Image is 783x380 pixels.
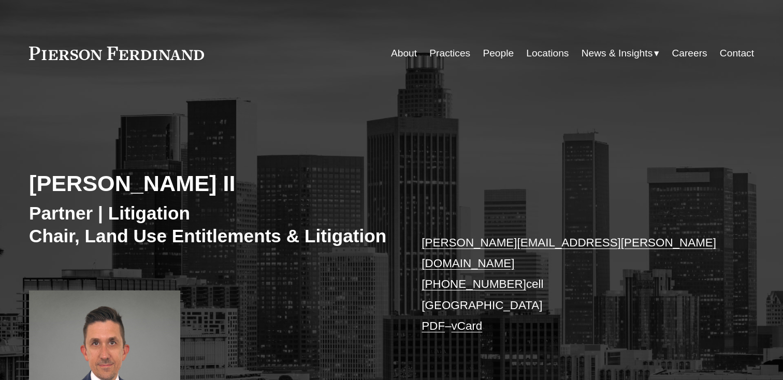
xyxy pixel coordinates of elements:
[391,43,417,63] a: About
[422,277,526,290] a: [PHONE_NUMBER]
[582,45,653,63] span: News & Insights
[483,43,514,63] a: People
[422,319,445,332] a: PDF
[29,202,392,247] h3: Partner | Litigation Chair, Land Use Entitlements & Litigation
[422,232,723,337] p: cell [GEOGRAPHIC_DATA] –
[672,43,707,63] a: Careers
[452,319,483,332] a: vCard
[582,43,660,63] a: folder dropdown
[526,43,569,63] a: Locations
[422,236,716,270] a: [PERSON_NAME][EMAIL_ADDRESS][PERSON_NAME][DOMAIN_NAME]
[720,43,754,63] a: Contact
[429,43,470,63] a: Practices
[29,170,392,197] h2: [PERSON_NAME] II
